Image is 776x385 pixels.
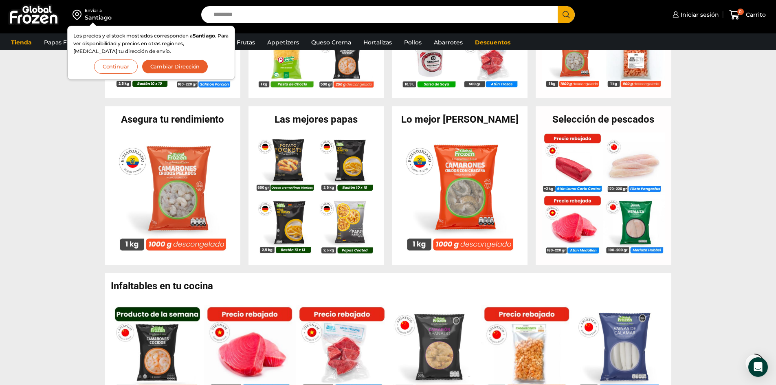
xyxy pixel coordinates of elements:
a: 0 Carrito [727,5,768,24]
h2: Las mejores papas [248,114,384,124]
div: Open Intercom Messenger [748,357,768,377]
button: Cambiar Dirección [142,59,209,74]
a: Descuentos [471,35,514,50]
span: Iniciar sesión [679,11,719,19]
p: Los precios y el stock mostrados corresponden a . Para ver disponibilidad y precios en otras regi... [73,32,229,55]
a: Tienda [7,35,36,50]
h2: Lo mejor [PERSON_NAME] [392,114,528,124]
div: Santiago [85,13,112,22]
a: Hortalizas [359,35,396,50]
span: 0 [737,9,744,15]
h2: Selección de pescados [536,114,671,124]
button: Continuar [94,59,138,74]
h2: Asegura tu rendimiento [105,114,241,124]
a: Papas Fritas [40,35,84,50]
a: Queso Crema [307,35,355,50]
a: Pollos [400,35,426,50]
div: Enviar a [85,8,112,13]
button: Search button [558,6,575,23]
a: Abarrotes [430,35,467,50]
img: address-field-icon.svg [73,8,85,22]
h2: Infaltables en tu cocina [111,281,671,291]
span: Carrito [744,11,766,19]
strong: Santiago [193,33,215,39]
a: Iniciar sesión [670,7,719,23]
a: Appetizers [263,35,303,50]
